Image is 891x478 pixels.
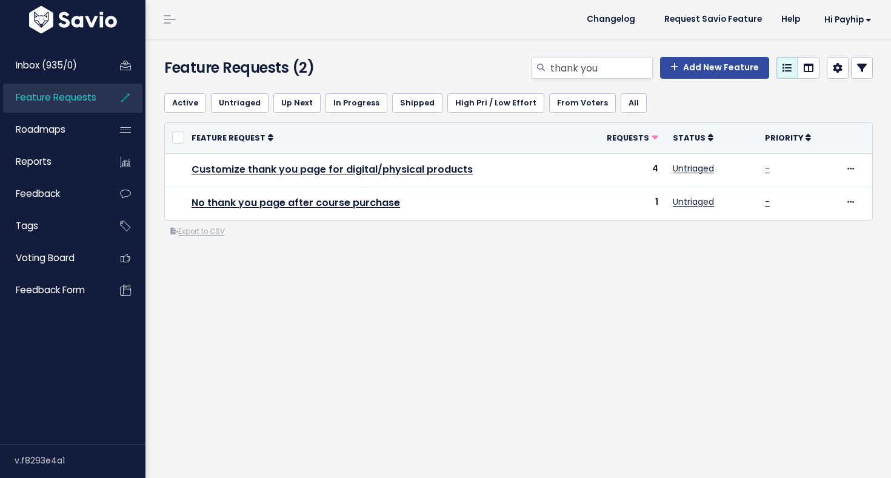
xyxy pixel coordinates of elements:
[26,6,120,33] img: logo-white.9d6f32f41409.svg
[392,93,442,113] a: Shipped
[16,123,65,136] span: Roadmaps
[3,244,101,272] a: Voting Board
[549,57,653,79] input: Search features...
[447,93,544,113] a: High Pri / Low Effort
[164,57,389,79] h4: Feature Requests (2)
[607,131,658,144] a: Requests
[765,131,811,144] a: Priority
[192,131,273,144] a: Feature Request
[765,196,770,208] a: -
[3,148,101,176] a: Reports
[660,57,769,79] a: Add New Feature
[824,15,872,24] span: Hi Payhip
[549,93,616,113] a: From Voters
[655,10,772,28] a: Request Savio Feature
[16,187,60,200] span: Feedback
[16,59,77,71] span: Inbox (935/0)
[772,10,810,28] a: Help
[16,91,96,104] span: Feature Requests
[273,93,321,113] a: Up Next
[170,227,225,236] a: Export to CSV
[164,93,206,113] a: Active
[673,162,714,174] a: Untriaged
[16,284,85,296] span: Feedback form
[765,162,770,174] a: -
[3,51,101,79] a: Inbox (935/0)
[192,196,400,210] a: No thank you page after course purchase
[621,93,647,113] a: All
[810,10,881,29] a: Hi Payhip
[164,93,873,113] ul: Filter feature requests
[192,162,473,176] a: Customize thank you page for digital/physical products
[211,93,269,113] a: Untriaged
[578,153,666,187] td: 4
[325,93,387,113] a: In Progress
[673,196,714,208] a: Untriaged
[3,276,101,304] a: Feedback form
[3,180,101,208] a: Feedback
[16,251,75,264] span: Voting Board
[3,116,101,144] a: Roadmaps
[192,133,265,143] span: Feature Request
[765,133,803,143] span: Priority
[15,445,145,476] div: v.f8293e4a1
[3,84,101,111] a: Feature Requests
[673,133,706,143] span: Status
[16,219,38,232] span: Tags
[587,15,635,24] span: Changelog
[607,133,649,143] span: Requests
[673,131,713,144] a: Status
[3,212,101,240] a: Tags
[16,155,52,168] span: Reports
[578,187,666,220] td: 1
